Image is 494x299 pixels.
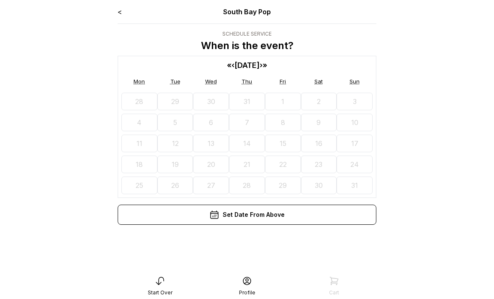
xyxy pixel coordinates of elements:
[265,93,301,110] button: August 1, 2025
[279,160,287,169] abbr: August 22, 2025
[121,156,157,173] button: August 18, 2025
[172,139,179,148] abbr: August 12, 2025
[121,93,157,110] button: July 28, 2025
[170,78,180,85] abbr: Tuesday
[243,139,251,148] abbr: August 14, 2025
[137,118,142,127] abbr: August 4, 2025
[157,156,193,173] button: August 19, 2025
[315,181,323,190] abbr: August 30, 2025
[207,181,215,190] abbr: August 27, 2025
[209,118,213,127] abbr: August 6, 2025
[208,139,214,148] abbr: August 13, 2025
[172,160,179,169] abbr: August 19, 2025
[148,289,172,296] div: Start Over
[350,78,360,85] abbr: Sunday
[201,31,293,37] div: Schedule Service
[227,60,232,71] button: «
[193,114,229,131] button: August 6, 2025
[118,8,122,16] a: <
[229,177,265,194] button: August 28, 2025
[337,135,373,152] button: August 17, 2025
[279,181,287,190] abbr: August 29, 2025
[157,135,193,152] button: August 12, 2025
[229,93,265,110] button: July 31, 2025
[351,118,358,127] abbr: August 10, 2025
[262,60,267,71] button: »
[229,114,265,131] button: August 7, 2025
[301,114,337,131] button: August 9, 2025
[301,156,337,173] button: August 23, 2025
[193,135,229,152] button: August 13, 2025
[234,61,260,70] span: [DATE]
[280,78,286,85] abbr: Friday
[121,177,157,194] button: August 25, 2025
[351,181,358,190] abbr: August 31, 2025
[229,156,265,173] button: August 21, 2025
[193,93,229,110] button: July 30, 2025
[157,93,193,110] button: July 29, 2025
[337,156,373,173] button: August 24, 2025
[337,93,373,110] button: August 3, 2025
[173,118,177,127] abbr: August 5, 2025
[134,78,145,85] abbr: Monday
[193,177,229,194] button: August 27, 2025
[301,135,337,152] button: August 16, 2025
[281,97,284,106] abbr: August 1, 2025
[229,135,265,152] button: August 14, 2025
[121,135,157,152] button: August 11, 2025
[265,114,301,131] button: August 8, 2025
[207,97,215,106] abbr: July 30, 2025
[244,97,250,106] abbr: July 31, 2025
[244,160,250,169] abbr: August 21, 2025
[243,181,251,190] abbr: August 28, 2025
[353,97,357,106] abbr: August 3, 2025
[234,60,260,71] button: [DATE]
[314,78,323,85] abbr: Saturday
[281,118,285,127] abbr: August 8, 2025
[265,135,301,152] button: August 15, 2025
[351,139,358,148] abbr: August 17, 2025
[157,177,193,194] button: August 26, 2025
[171,97,179,106] abbr: July 29, 2025
[316,118,321,127] abbr: August 9, 2025
[121,114,157,131] button: August 4, 2025
[301,93,337,110] button: August 2, 2025
[350,160,359,169] abbr: August 24, 2025
[118,205,376,225] div: Set Date From Above
[315,160,322,169] abbr: August 23, 2025
[136,181,143,190] abbr: August 25, 2025
[232,60,234,71] button: ‹
[260,60,262,71] button: ›
[239,289,255,296] div: Profile
[207,160,215,169] abbr: August 20, 2025
[136,160,143,169] abbr: August 18, 2025
[265,177,301,194] button: August 29, 2025
[205,78,217,85] abbr: Wednesday
[337,114,373,131] button: August 10, 2025
[201,39,293,52] p: When is the event?
[171,181,179,190] abbr: August 26, 2025
[337,177,373,194] button: August 31, 2025
[242,78,252,85] abbr: Thursday
[136,139,142,148] abbr: August 11, 2025
[170,7,325,17] div: South Bay Pop
[280,139,286,148] abbr: August 15, 2025
[265,156,301,173] button: August 22, 2025
[315,139,322,148] abbr: August 16, 2025
[135,97,143,106] abbr: July 28, 2025
[317,97,321,106] abbr: August 2, 2025
[329,289,339,296] div: Cart
[193,156,229,173] button: August 20, 2025
[301,177,337,194] button: August 30, 2025
[245,118,249,127] abbr: August 7, 2025
[157,114,193,131] button: August 5, 2025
